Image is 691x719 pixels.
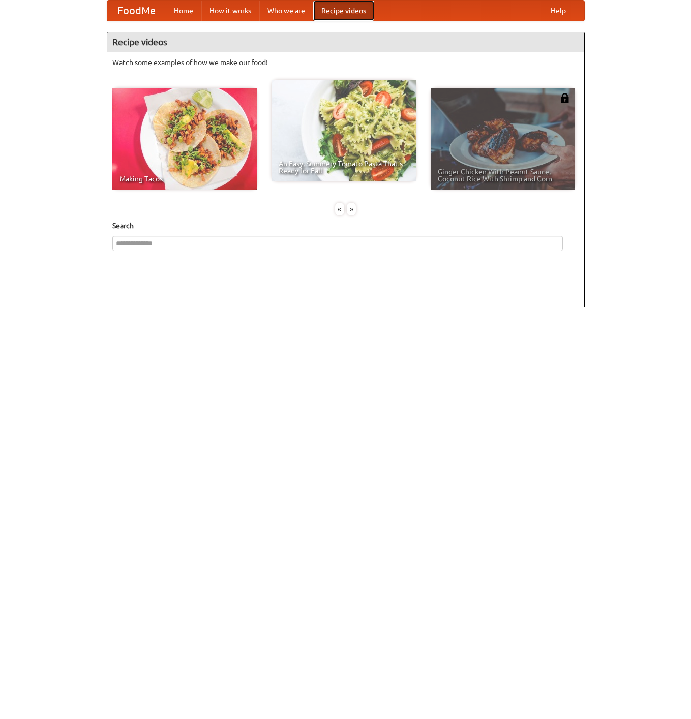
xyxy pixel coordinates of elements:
a: Who we are [259,1,313,21]
p: Watch some examples of how we make our food! [112,57,579,68]
img: 483408.png [560,93,570,103]
a: Help [543,1,574,21]
a: Recipe videos [313,1,374,21]
a: An Easy, Summery Tomato Pasta That's Ready for Fall [272,80,416,181]
h4: Recipe videos [107,32,584,52]
a: Home [166,1,201,21]
h5: Search [112,221,579,231]
span: Making Tacos [119,175,250,182]
a: FoodMe [107,1,166,21]
a: How it works [201,1,259,21]
span: An Easy, Summery Tomato Pasta That's Ready for Fall [279,160,409,174]
div: « [335,203,344,215]
a: Making Tacos [112,88,257,190]
div: » [347,203,356,215]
